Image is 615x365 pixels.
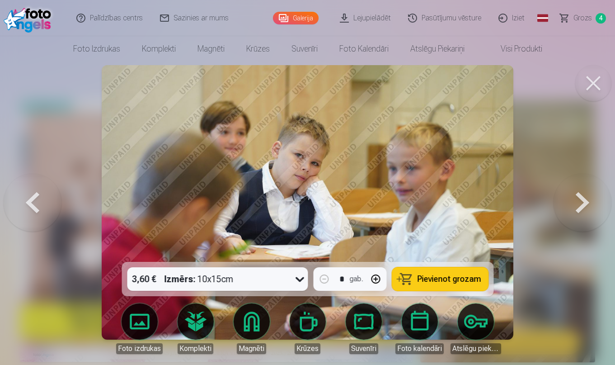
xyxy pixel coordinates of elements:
a: Magnēti [226,303,277,354]
div: Foto kalendāri [395,343,444,354]
a: Krūzes [282,303,333,354]
strong: Izmērs : [164,273,195,285]
span: 4 [596,13,606,24]
div: Atslēgu piekariņi [451,343,501,354]
a: Atslēgu piekariņi [399,36,475,62]
img: /fa1 [4,4,56,33]
div: Foto izdrukas [116,343,163,354]
div: Komplekti [178,343,213,354]
div: 3,60 € [127,267,160,291]
a: Foto kalendāri [394,303,445,354]
a: Galerija [273,12,319,24]
a: Foto izdrukas [62,36,131,62]
span: Grozs [573,13,592,24]
button: Pievienot grozam [392,267,488,291]
span: Pievienot grozam [417,275,481,283]
a: Komplekti [170,303,221,354]
a: Komplekti [131,36,187,62]
a: Visi produkti [475,36,553,62]
a: Magnēti [187,36,235,62]
div: Krūzes [295,343,320,354]
a: Foto kalendāri [329,36,399,62]
a: Foto izdrukas [114,303,165,354]
a: Suvenīri [338,303,389,354]
a: Suvenīri [281,36,329,62]
div: Magnēti [237,343,266,354]
div: Suvenīri [349,343,378,354]
a: Atslēgu piekariņi [451,303,501,354]
div: gab. [349,274,363,284]
a: Krūzes [235,36,281,62]
div: 10x15cm [164,267,233,291]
